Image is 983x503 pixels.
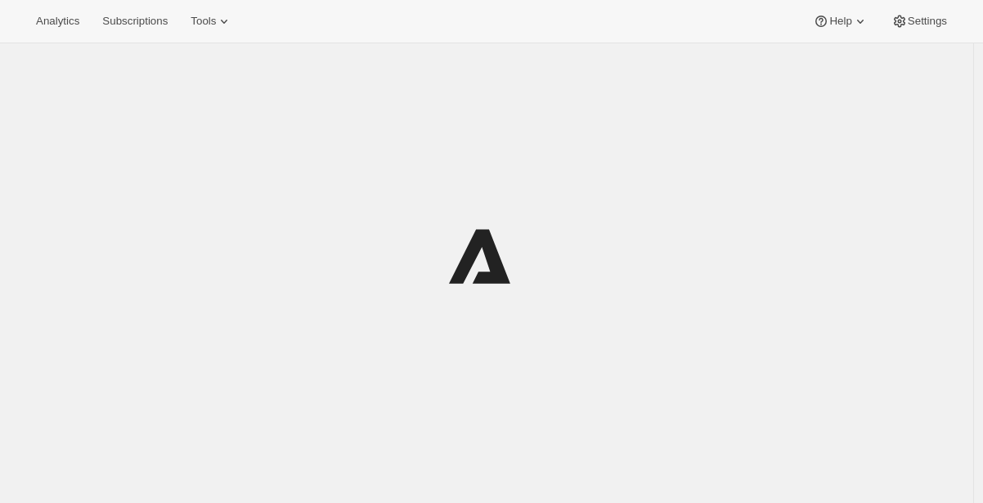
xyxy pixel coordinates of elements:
[102,15,168,28] span: Subscriptions
[882,10,957,33] button: Settings
[181,10,242,33] button: Tools
[92,10,177,33] button: Subscriptions
[191,15,216,28] span: Tools
[908,15,947,28] span: Settings
[829,15,851,28] span: Help
[803,10,878,33] button: Help
[36,15,79,28] span: Analytics
[26,10,89,33] button: Analytics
